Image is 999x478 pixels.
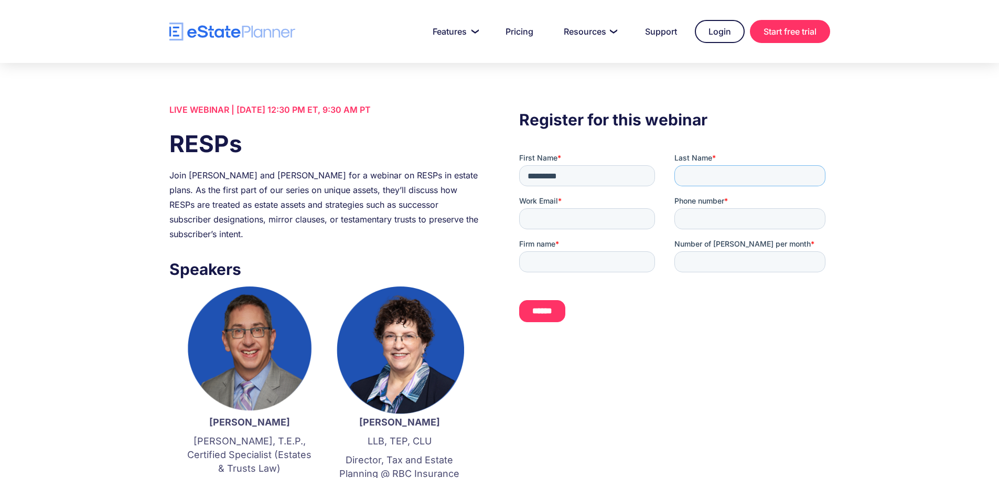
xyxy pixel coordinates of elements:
[493,21,546,42] a: Pricing
[359,417,440,428] strong: [PERSON_NAME]
[335,434,464,448] p: LLB, TEP, CLU
[169,168,480,241] div: Join [PERSON_NAME] and [PERSON_NAME] for a webinar on RESPs in estate plans. As the first part of...
[420,21,488,42] a: Features
[551,21,627,42] a: Resources
[169,257,480,281] h3: Speakers
[519,153,830,341] iframe: Form 0
[185,434,314,475] p: [PERSON_NAME], T.E.P., Certified Specialist (Estates & Trusts Law)
[750,20,830,43] a: Start free trial
[209,417,290,428] strong: [PERSON_NAME]
[695,20,745,43] a: Login
[519,108,830,132] h3: Register for this webinar
[169,23,295,41] a: home
[169,128,480,160] h1: RESPs
[632,21,690,42] a: Support
[169,102,480,117] div: LIVE WEBINAR | [DATE] 12:30 PM ET, 9:30 AM PT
